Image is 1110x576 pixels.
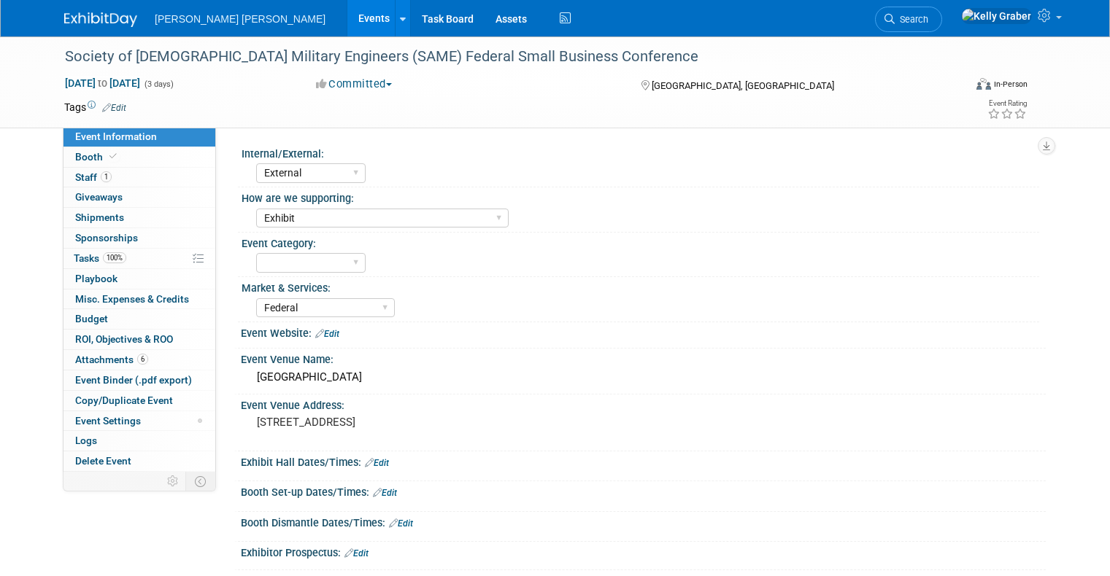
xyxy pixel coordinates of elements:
div: Event Format [885,76,1028,98]
a: Misc. Expenses & Credits [63,289,215,309]
i: Booth reservation complete [109,152,117,160]
span: Modified Layout [198,419,202,423]
a: Sponsorships [63,228,215,248]
a: Tasks100% [63,249,215,268]
td: Toggle Event Tabs [186,472,216,491]
div: Market & Services: [242,277,1039,295]
a: Giveaways [63,187,215,207]
span: Staff [75,171,112,183]
span: Delete Event [75,455,131,467]
span: Misc. Expenses & Credits [75,293,189,305]
div: How are we supporting: [242,187,1039,206]
a: Edit [389,518,413,529]
span: 6 [137,354,148,365]
span: [PERSON_NAME] [PERSON_NAME] [155,13,325,25]
a: Logs [63,431,215,451]
div: Event Venue Name: [241,349,1046,367]
button: Committed [311,77,398,92]
a: Event Information [63,127,215,147]
a: Edit [344,548,369,559]
span: Logs [75,435,97,446]
a: Event Settings [63,411,215,431]
a: Edit [373,488,397,498]
span: Copy/Duplicate Event [75,394,173,406]
a: Playbook [63,269,215,289]
a: Edit [102,103,126,113]
td: Tags [64,100,126,114]
div: Booth Dismantle Dates/Times: [241,512,1046,531]
div: In-Person [993,79,1028,90]
a: Delete Event [63,451,215,471]
span: Booth [75,151,120,163]
span: Giveaways [75,191,123,203]
span: Attachments [75,354,148,365]
span: ROI, Objectives & ROO [75,333,173,345]
img: Format-Inperson.png [976,78,991,90]
div: Exhibit Hall Dates/Times: [241,451,1046,470]
div: [GEOGRAPHIC_DATA] [252,366,1035,389]
div: Event Website: [241,322,1046,341]
div: Booth Set-up Dates/Times: [241,481,1046,500]
span: (3 days) [143,79,174,89]
span: [GEOGRAPHIC_DATA], [GEOGRAPHIC_DATA] [652,80,834,91]
div: Event Rating [987,100,1027,107]
div: Internal/External: [242,143,1039,161]
span: to [96,77,109,89]
a: Edit [315,329,339,339]
div: Society of [DEMOGRAPHIC_DATA] Military Engineers (SAME) Federal Small Business Conference [60,44,946,70]
td: Personalize Event Tab Strip [161,472,186,491]
span: Budget [75,313,108,324]
span: Shipments [75,211,124,223]
span: 100% [103,252,126,263]
img: Kelly Graber [961,8,1032,24]
pre: [STREET_ADDRESS] [257,416,560,429]
a: Budget [63,309,215,329]
span: Sponsorships [75,232,138,244]
div: Event Venue Address: [241,394,1046,413]
span: Event Binder (.pdf export) [75,374,192,386]
a: Attachments6 [63,350,215,370]
a: Shipments [63,208,215,227]
div: Event Category: [242,233,1039,251]
span: 1 [101,171,112,182]
a: Search [875,7,942,32]
a: Edit [365,458,389,468]
a: ROI, Objectives & ROO [63,330,215,349]
a: Booth [63,147,215,167]
a: Event Binder (.pdf export) [63,370,215,390]
span: [DATE] [DATE] [64,77,141,90]
a: Copy/Duplicate Event [63,391,215,410]
img: ExhibitDay [64,12,137,27]
span: Playbook [75,273,117,284]
span: Tasks [74,252,126,264]
div: Exhibitor Prospectus: [241,542,1046,561]
span: Event Settings [75,415,141,427]
a: Staff1 [63,168,215,187]
span: Event Information [75,131,157,142]
span: Search [895,14,928,25]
